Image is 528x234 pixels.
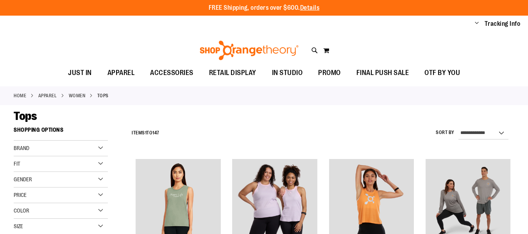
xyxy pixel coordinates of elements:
[264,64,311,82] a: IN STUDIO
[209,64,256,82] span: RETAIL DISPLAY
[60,64,100,82] a: JUST IN
[475,20,479,28] button: Account menu
[300,4,320,11] a: Details
[145,130,147,136] span: 1
[150,64,193,82] span: ACCESSORIES
[14,176,32,182] span: Gender
[14,203,108,219] div: Color
[209,4,320,13] p: FREE Shipping, orders over $600.
[14,141,108,156] div: Brand
[14,145,29,151] span: Brand
[424,64,460,82] span: OTF BY YOU
[14,192,27,198] span: Price
[14,161,20,167] span: Fit
[14,188,108,203] div: Price
[14,223,23,229] span: Size
[14,156,108,172] div: Fit
[318,64,341,82] span: PROMO
[14,207,29,214] span: Color
[310,64,349,82] a: PROMO
[132,127,159,139] h2: Items to
[436,129,455,136] label: Sort By
[349,64,417,82] a: FINAL PUSH SALE
[14,123,108,141] strong: Shopping Options
[199,41,300,60] img: Shop Orangetheory
[38,92,57,99] a: APPAREL
[69,92,86,99] a: WOMEN
[272,64,303,82] span: IN STUDIO
[68,64,92,82] span: JUST IN
[417,64,468,82] a: OTF BY YOU
[356,64,409,82] span: FINAL PUSH SALE
[14,92,26,99] a: Home
[100,64,143,82] a: APPAREL
[14,172,108,188] div: Gender
[97,92,109,99] strong: Tops
[152,130,159,136] span: 147
[201,64,264,82] a: RETAIL DISPLAY
[485,20,521,28] a: Tracking Info
[142,64,201,82] a: ACCESSORIES
[107,64,135,82] span: APPAREL
[14,109,37,123] span: Tops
